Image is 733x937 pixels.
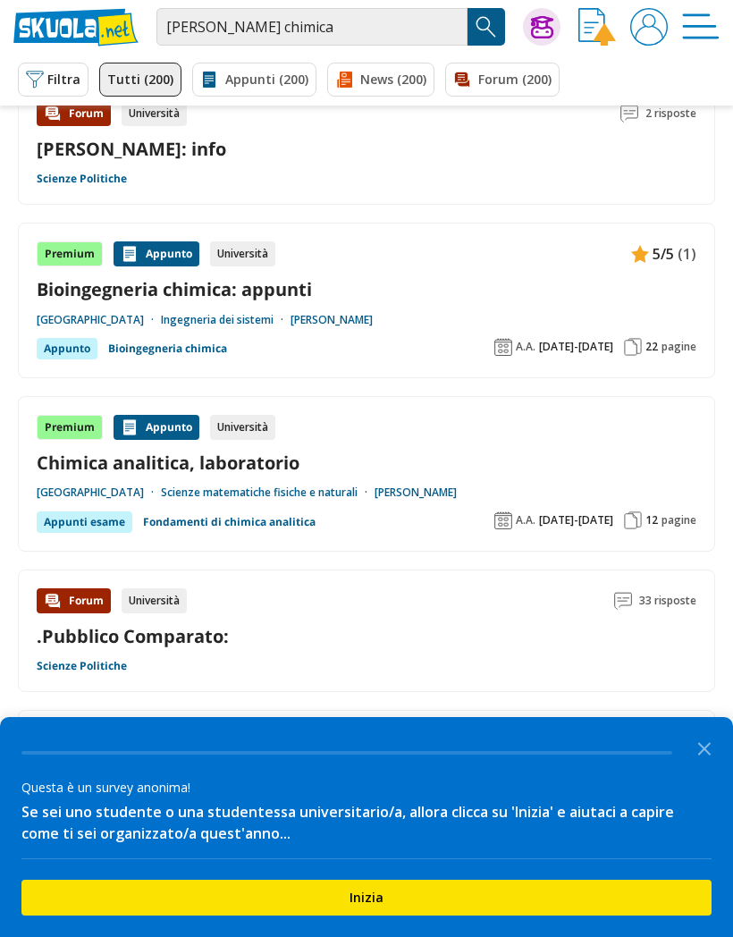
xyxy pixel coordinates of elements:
div: Se sei uno studente o una studentessa universitario/a, allora clicca su 'Inizia' e aiutaci a capi... [21,801,712,844]
img: Forum filtro contenuto [453,71,471,89]
button: Close the survey [687,730,722,765]
span: pagine [661,340,696,354]
div: Forum [37,588,111,613]
span: [DATE]-[DATE] [539,513,613,528]
img: Appunti contenuto [121,245,139,263]
a: Appunti (200) [192,63,316,97]
img: Filtra filtri mobile [26,71,44,89]
a: Scienze Politiche [37,172,127,186]
img: Commenti lettura [620,105,638,122]
a: [PERSON_NAME]: info [37,137,226,161]
span: [DATE]-[DATE] [539,340,613,354]
a: Scienze matematiche fisiche e naturali [161,485,375,500]
img: Appunti filtro contenuto [200,71,218,89]
a: News (200) [327,63,434,97]
img: Cerca appunti, riassunti o versioni [473,13,500,40]
div: Università [210,241,275,266]
img: User avatar [630,8,668,46]
span: 33 risposte [639,588,696,613]
a: Ingegneria dei sistemi [161,313,291,327]
a: Tutti (200) [99,63,181,97]
div: Premium [37,241,103,266]
img: Forum contenuto [44,592,62,610]
img: Appunti contenuto [631,245,649,263]
img: News filtro contenuto [335,71,353,89]
span: 5/5 [653,242,674,266]
a: .Pubblico Comparato: [37,624,229,648]
a: Scienze Politiche [37,659,127,673]
img: Anno accademico [494,338,512,356]
div: Università [122,101,187,126]
img: Pagine [624,511,642,529]
div: Forum [37,101,111,126]
div: Appunto [114,415,199,440]
img: Invia appunto [578,8,616,46]
div: Università [122,588,187,613]
img: Forum contenuto [44,105,62,122]
img: Commenti lettura [614,592,632,610]
div: Università [210,415,275,440]
a: Forum (200) [445,63,560,97]
div: Questa è un survey anonima! [21,778,712,798]
a: [GEOGRAPHIC_DATA] [37,485,161,500]
img: Appunti contenuto [121,418,139,436]
a: Fondamenti di chimica analitica [143,511,316,533]
a: Bioingegneria chimica [108,338,227,359]
div: Appunto [37,338,97,359]
a: Bioingegneria chimica: appunti [37,277,696,301]
a: [PERSON_NAME] [291,313,373,327]
span: 22 [645,340,658,354]
span: A.A. [516,340,535,354]
span: A.A. [516,513,535,528]
span: (1) [678,242,696,266]
input: Cerca appunti, riassunti o versioni [156,8,468,46]
button: Inizia [21,880,712,916]
img: Chiedi Tutor AI [531,16,553,38]
div: Premium [37,415,103,440]
a: [GEOGRAPHIC_DATA] [37,313,161,327]
button: Filtra [18,63,88,97]
a: [PERSON_NAME] [375,485,457,500]
div: Appunto [114,241,199,266]
span: pagine [661,513,696,528]
span: 2 risposte [645,101,696,126]
a: Chimica analitica, laboratorio [37,451,696,475]
img: Menù [682,8,720,46]
img: Anno accademico [494,511,512,529]
span: 12 [645,513,658,528]
img: Pagine [624,338,642,356]
div: Appunti esame [37,511,132,533]
button: Search Button [468,8,505,46]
